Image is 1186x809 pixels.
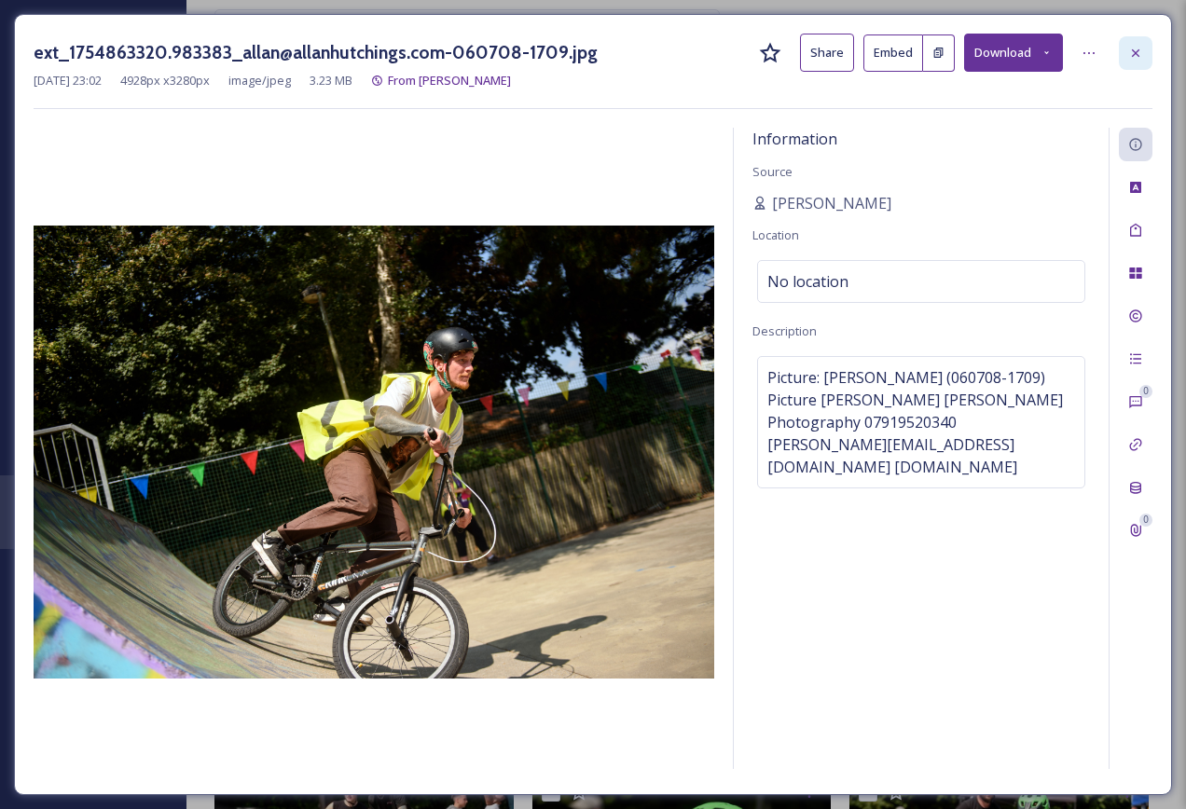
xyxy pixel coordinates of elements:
span: image/jpeg [228,72,291,89]
button: Embed [863,34,923,72]
span: No location [767,270,848,293]
span: Description [752,322,817,339]
span: Picture: [PERSON_NAME] (060708-1709) Picture [PERSON_NAME] [PERSON_NAME] Photography 07919520340 ... [767,366,1075,478]
div: 0 [1139,514,1152,527]
span: 3.23 MB [310,72,352,89]
span: [DATE] 23:02 [34,72,102,89]
span: 4928 px x 3280 px [120,72,210,89]
div: 0 [1139,385,1152,398]
span: Information [752,129,837,149]
button: Download [964,34,1063,72]
span: [PERSON_NAME] [772,192,891,214]
h3: ext_1754863320.983383_allan@allanhutchings.com-060708-1709.jpg [34,39,598,66]
span: From [PERSON_NAME] [388,72,511,89]
span: Location [752,226,799,243]
img: allan%40allanhutchings.com-060708-1709.jpg [34,226,714,679]
span: Source [752,163,793,180]
button: Share [800,34,854,72]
